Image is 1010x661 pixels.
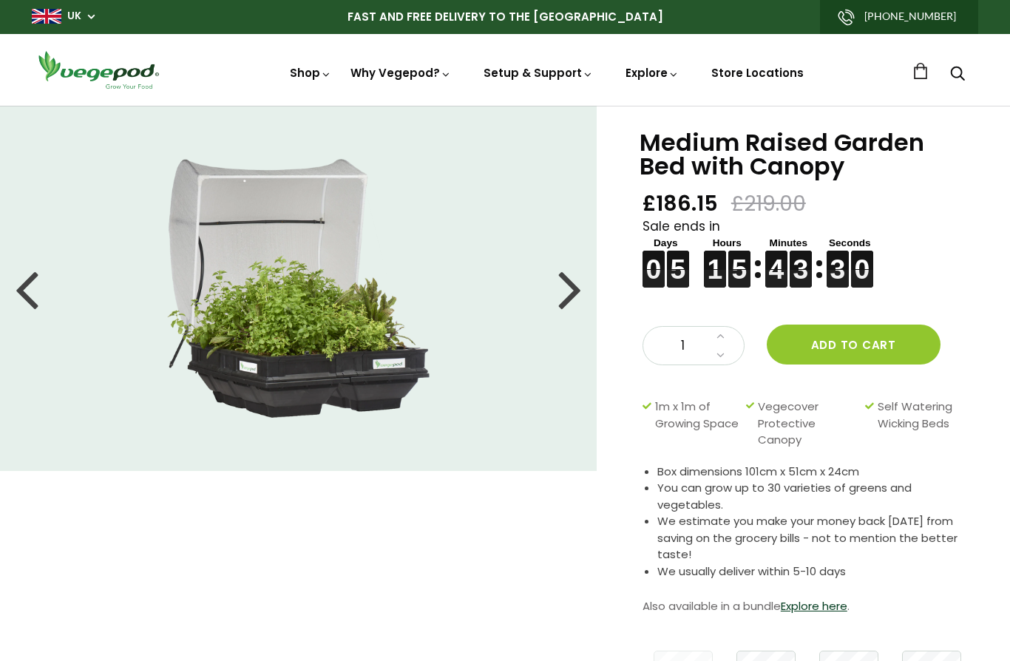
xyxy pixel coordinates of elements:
[657,464,973,481] li: Box dimensions 101cm x 51cm x 24cm
[712,346,729,365] a: Decrease quantity by 1
[712,327,729,346] a: Increase quantity by 1
[950,67,965,83] a: Search
[643,595,973,617] p: Also available in a bundle .
[657,563,973,580] li: We usually deliver within 5-10 days
[878,399,966,449] span: Self Watering Wicking Beds
[658,336,708,356] span: 1
[290,65,331,81] a: Shop
[728,251,750,269] figure: 5
[731,190,806,217] span: £219.00
[767,325,940,365] button: Add to cart
[851,251,873,269] figure: 0
[657,480,973,513] li: You can grow up to 30 varieties of greens and vegetables.
[655,399,739,449] span: 1m x 1m of Growing Space
[643,190,718,217] span: £186.15
[350,65,451,81] a: Why Vegepod?
[667,251,689,269] figure: 5
[765,251,787,269] figure: 4
[643,217,973,288] div: Sale ends in
[640,131,973,178] h1: Medium Raised Garden Bed with Canopy
[167,159,430,418] img: Medium Raised Garden Bed with Canopy
[32,49,165,91] img: Vegepod
[626,65,679,81] a: Explore
[758,399,858,449] span: Vegecover Protective Canopy
[67,9,81,24] a: UK
[484,65,593,81] a: Setup & Support
[790,251,812,269] figure: 3
[657,513,973,563] li: We estimate you make your money back [DATE] from saving on the grocery bills - not to mention the...
[32,9,61,24] img: gb_large.png
[704,251,726,269] figure: 1
[711,65,804,81] a: Store Locations
[781,598,847,614] a: Explore here
[827,251,849,269] figure: 3
[643,251,665,269] figure: 0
